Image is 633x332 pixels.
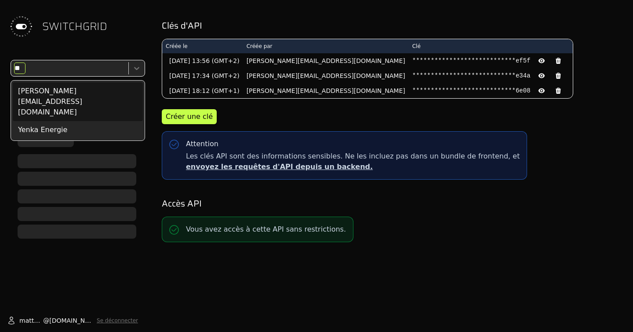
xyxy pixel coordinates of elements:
img: Switchgrid Logo [7,12,35,41]
span: @ [43,316,49,325]
h2: Clés d'API [162,19,621,32]
th: Créée le [162,39,243,53]
p: envoyez les requêtes d'API depuis un backend. [186,162,520,172]
td: [DATE] 17:34 (GMT+2) [162,68,243,83]
th: Clé [409,39,573,53]
button: Créer une clé [162,109,217,124]
div: Créer une clé [166,111,213,122]
td: [DATE] 18:12 (GMT+1) [162,83,243,98]
p: Vous avez accès à cette API sans restrictions. [186,224,346,235]
span: Les clés API sont des informations sensibles. Ne les incluez pas dans un bundle de frontend, et [186,151,520,172]
div: [PERSON_NAME][EMAIL_ADDRESS][DOMAIN_NAME] [13,82,143,121]
th: Créée par [243,39,409,53]
div: Attention [186,139,218,149]
td: [PERSON_NAME][EMAIL_ADDRESS][DOMAIN_NAME] [243,68,409,83]
td: [PERSON_NAME][EMAIL_ADDRESS][DOMAIN_NAME] [243,53,409,68]
span: SWITCHGRID [42,19,107,33]
td: [DATE] 13:56 (GMT+2) [162,53,243,68]
span: [DOMAIN_NAME] [49,316,93,325]
div: Yenka Energie [13,121,143,139]
h2: Accès API [162,197,621,210]
button: Se déconnecter [97,317,138,324]
td: [PERSON_NAME][EMAIL_ADDRESS][DOMAIN_NAME] [243,83,409,98]
span: matthieu [19,316,43,325]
